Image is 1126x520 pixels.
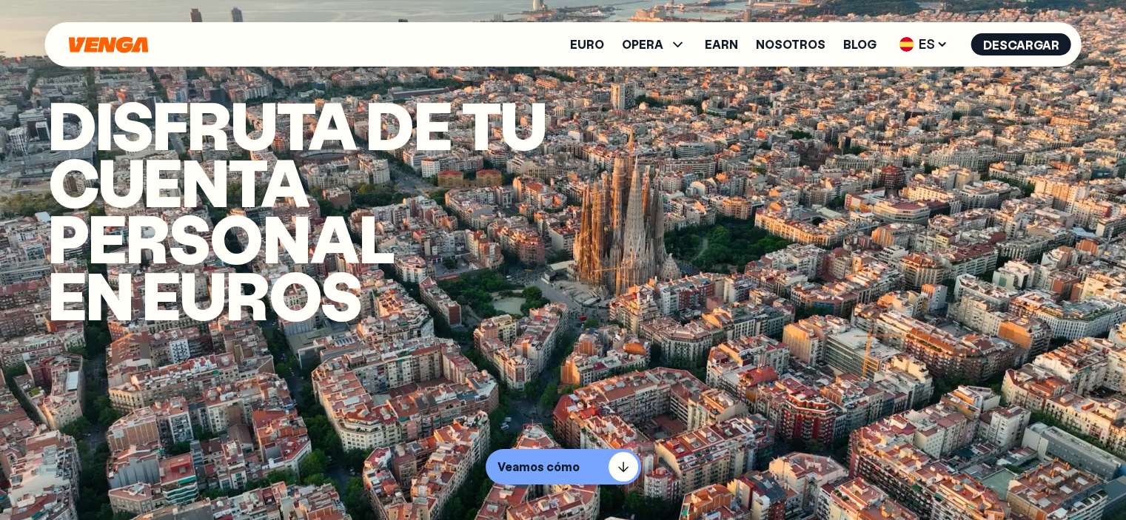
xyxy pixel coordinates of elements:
a: Blog [843,38,877,50]
span: OPERA [622,38,663,50]
h1: Disfruta de tu cuenta PERSONAL en euros [48,96,677,323]
img: flag-es [899,37,914,52]
button: Veamos cómo [486,449,641,484]
a: Euro [570,38,604,50]
span: OPERA [622,36,687,53]
a: Earn [705,38,738,50]
svg: Inicio [67,36,150,53]
p: Veamos cómo [497,459,580,474]
button: Descargar [971,33,1071,55]
a: Nosotros [756,38,825,50]
span: ES [894,33,954,56]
